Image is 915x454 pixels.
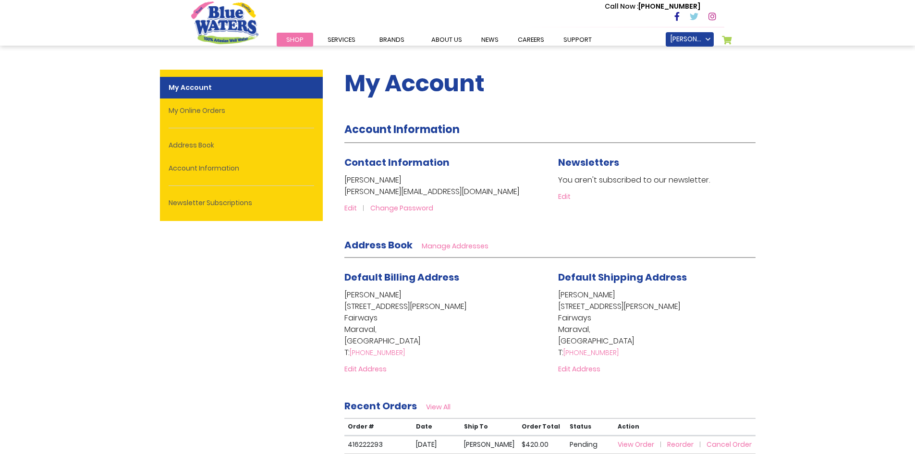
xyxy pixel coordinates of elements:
[422,241,488,251] a: Manage Addresses
[566,418,614,435] th: Status
[522,440,549,449] span: $420.00
[563,348,619,357] a: [PHONE_NUMBER]
[518,418,566,435] th: Order Total
[558,192,571,201] a: Edit
[666,32,714,47] a: [PERSON_NAME]
[344,156,450,169] span: Contact Information
[614,418,756,435] th: Action
[667,440,694,449] span: Reorder
[558,270,687,284] span: Default Shipping Address
[558,156,619,169] span: Newsletters
[286,35,304,44] span: Shop
[413,418,461,435] th: Date
[344,203,357,213] span: Edit
[160,158,323,179] a: Account Information
[618,440,666,449] a: View Order
[344,399,417,413] strong: Recent Orders
[344,364,387,374] a: Edit Address
[344,270,459,284] span: Default Billing Address
[413,436,461,454] td: [DATE]
[344,174,542,197] p: [PERSON_NAME] [PERSON_NAME][EMAIL_ADDRESS][DOMAIN_NAME]
[344,238,413,252] strong: Address Book
[508,33,554,47] a: careers
[461,418,518,435] th: Ship To
[667,440,705,449] a: Reorder
[566,436,614,454] td: Pending
[422,33,472,47] a: about us
[558,174,756,186] p: You aren't subscribed to our newsletter.
[554,33,601,47] a: support
[328,35,355,44] span: Services
[461,436,518,454] td: [PERSON_NAME]
[160,135,323,156] a: Address Book
[350,348,405,357] a: [PHONE_NUMBER]
[160,100,323,122] a: My Online Orders
[558,289,756,358] address: [PERSON_NAME] [STREET_ADDRESS][PERSON_NAME] Fairways Maraval, [GEOGRAPHIC_DATA] T:
[605,1,638,11] span: Call Now :
[558,364,600,374] a: Edit Address
[426,402,451,412] a: View All
[344,418,413,435] th: Order #
[379,35,404,44] span: Brands
[605,1,700,12] p: [PHONE_NUMBER]
[707,440,752,449] a: Cancel Order
[472,33,508,47] a: News
[344,436,413,454] td: 416222293
[344,122,460,137] strong: Account Information
[344,289,542,358] address: [PERSON_NAME] [STREET_ADDRESS][PERSON_NAME] Fairways Maraval, [GEOGRAPHIC_DATA] T:
[160,77,323,98] strong: My Account
[344,203,368,213] a: Edit
[618,440,654,449] span: View Order
[370,203,433,213] a: Change Password
[344,67,485,99] span: My Account
[191,1,258,44] a: store logo
[160,192,323,214] a: Newsletter Subscriptions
